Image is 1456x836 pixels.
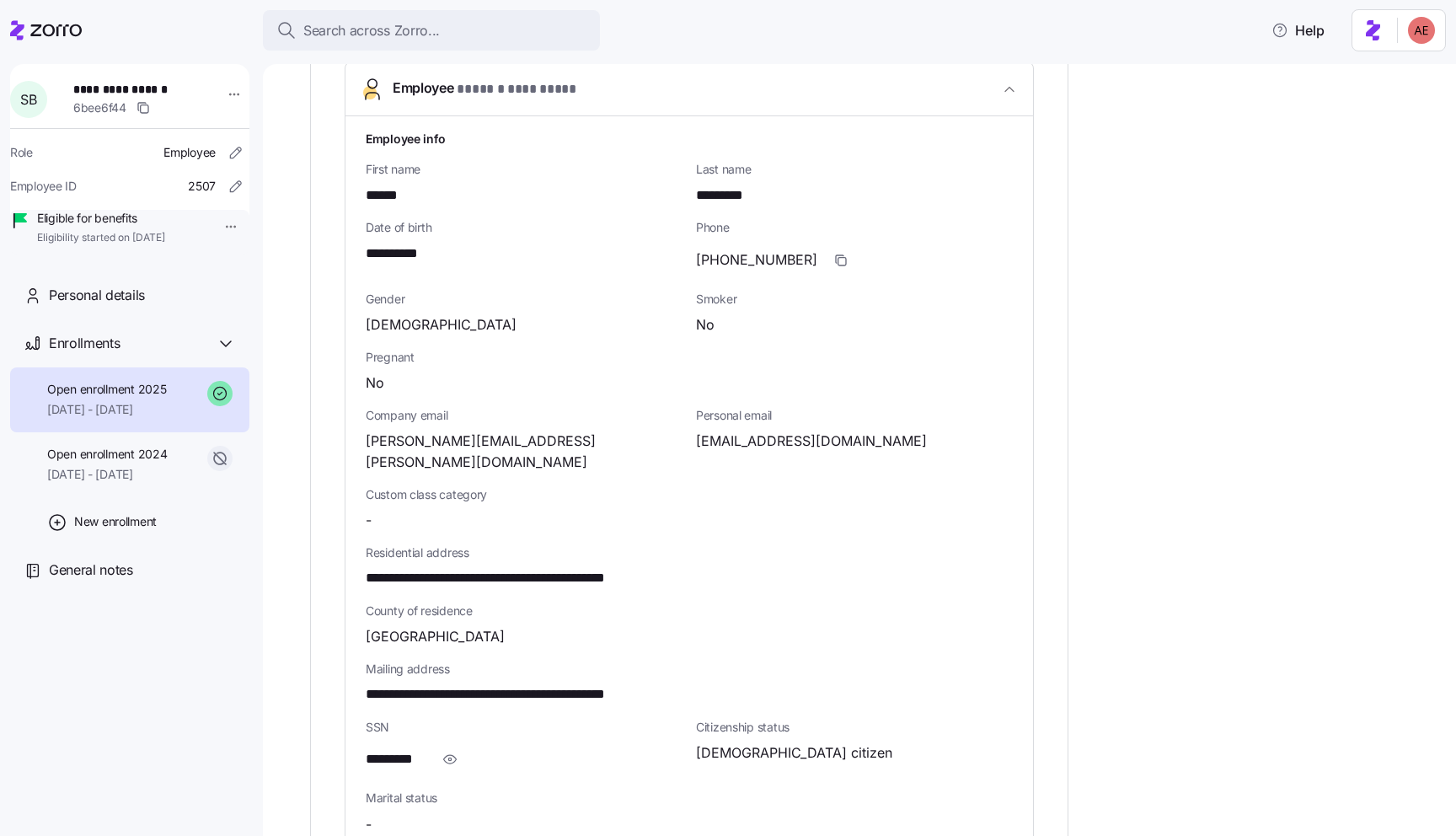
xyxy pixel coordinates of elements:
[366,510,372,531] span: -
[1271,20,1325,40] span: Help
[696,407,1013,424] span: Personal email
[1258,13,1338,47] button: Help
[1408,17,1435,44] img: 895f944e64461857a237cd5bc4dd3f78
[366,349,1013,366] span: Pregnant
[696,219,1013,236] span: Phone
[696,431,927,452] span: [EMAIL_ADDRESS][DOMAIN_NAME]
[188,178,216,195] span: 2507
[47,381,166,398] span: Open enrollment 2025
[20,93,36,106] span: S B
[366,291,682,308] span: Gender
[366,626,505,647] span: [GEOGRAPHIC_DATA]
[366,407,682,424] span: Company email
[49,285,145,306] span: Personal details
[366,219,682,236] span: Date of birth
[366,372,384,394] span: No
[696,742,892,764] span: [DEMOGRAPHIC_DATA] citizen
[366,161,682,178] span: First name
[366,814,372,835] span: -
[47,466,167,483] span: [DATE] - [DATE]
[366,661,1013,678] span: Mailing address
[366,314,517,335] span: [DEMOGRAPHIC_DATA]
[49,333,120,354] span: Enrollments
[696,161,1013,178] span: Last name
[366,486,682,503] span: Custom class category
[37,231,165,245] span: Eligibility started on [DATE]
[393,78,576,100] span: Employee
[47,446,167,463] span: Open enrollment 2024
[696,314,715,335] span: No
[263,10,600,51] button: Search across Zorro...
[696,249,817,271] span: [PHONE_NUMBER]
[74,513,157,530] span: New enrollment
[366,431,682,473] span: [PERSON_NAME][EMAIL_ADDRESS][PERSON_NAME][DOMAIN_NAME]
[47,401,166,418] span: [DATE] - [DATE]
[366,603,1013,619] span: County of residence
[73,99,126,116] span: 6bee6f44
[10,178,77,195] span: Employee ID
[366,790,682,807] span: Marital status
[366,544,1013,561] span: Residential address
[37,210,165,227] span: Eligible for benefits
[696,719,1013,736] span: Citizenship status
[163,144,216,161] span: Employee
[10,144,33,161] span: Role
[696,291,1013,308] span: Smoker
[366,130,1013,147] h1: Employee info
[303,20,440,41] span: Search across Zorro...
[49,560,133,581] span: General notes
[366,719,682,736] span: SSN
